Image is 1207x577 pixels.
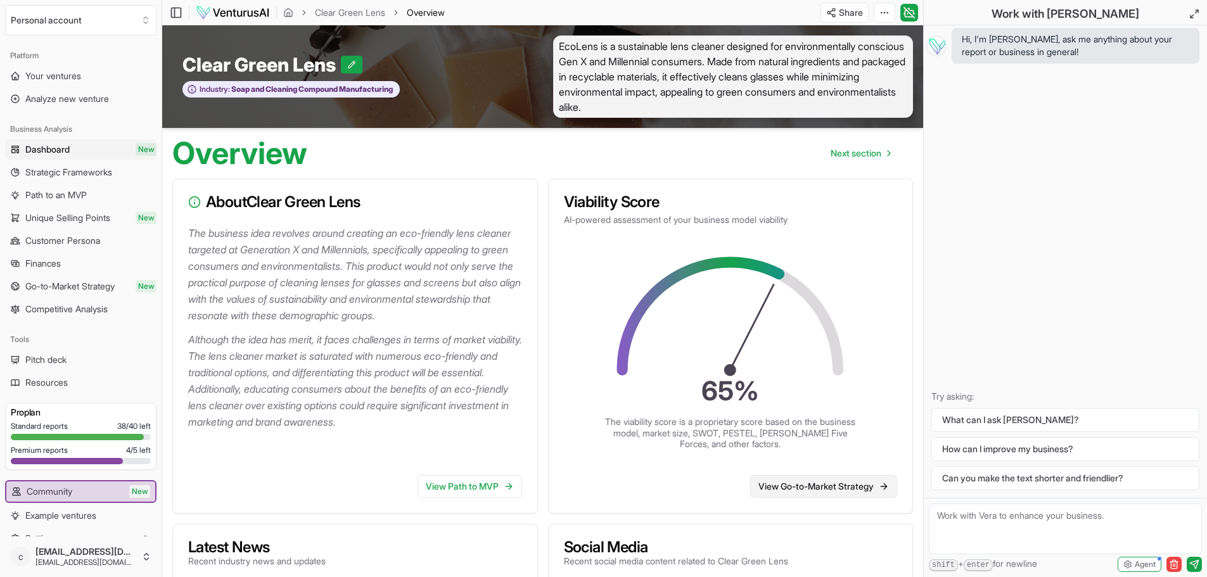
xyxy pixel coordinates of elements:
a: Clear Green Lens [315,6,385,19]
a: Analyze new venture [5,89,156,109]
a: View Go-to-Market Strategy [750,475,897,498]
button: Industry:Soap and Cleaning Compound Manufacturing [182,81,400,98]
span: Soap and Cleaning Compound Manufacturing [230,84,393,94]
p: Recent industry news and updates [188,555,326,567]
span: Customer Persona [25,234,100,247]
span: New [136,280,156,293]
a: Customer Persona [5,231,156,251]
button: Settings [5,528,156,548]
span: Share [839,6,863,19]
a: Resources [5,372,156,393]
nav: breadcrumb [283,6,445,19]
span: Premium reports [11,445,68,455]
span: Resources [25,376,68,389]
h3: Social Media [564,540,788,555]
span: Standard reports [11,421,68,431]
a: Go to next page [821,141,900,166]
span: New [136,212,156,224]
a: Example ventures [5,505,156,526]
nav: pagination [821,141,900,166]
h3: Pro plan [11,406,151,419]
text: 65 % [701,375,759,407]
span: [EMAIL_ADDRESS][DOMAIN_NAME] [35,557,136,567]
div: Platform [5,46,156,66]
button: c[EMAIL_ADDRESS][DOMAIN_NAME][EMAIL_ADDRESS][DOMAIN_NAME] [5,542,156,572]
span: Unique Selling Points [25,212,110,224]
img: Vera [926,35,947,56]
p: Although the idea has merit, it faces challenges in terms of market viability. The lens cleaner m... [188,331,527,430]
a: View Path to MVP [418,475,522,498]
span: c [10,547,30,567]
span: EcoLens is a sustainable lens cleaner designed for environmentally conscious Gen X and Millennial... [553,35,914,118]
button: Agent [1118,557,1161,572]
a: Pitch deck [5,350,156,370]
span: Community [27,485,72,498]
span: Finances [25,257,61,270]
span: Agent [1135,559,1156,569]
span: New [129,485,150,498]
p: AI-powered assessment of your business model viability [564,213,898,226]
a: Unique Selling PointsNew [5,208,156,228]
span: Strategic Frameworks [25,166,112,179]
button: Can you make the text shorter and friendlier? [931,466,1199,490]
a: Go-to-Market StrategyNew [5,276,156,296]
img: logo [196,5,270,20]
span: Your ventures [25,70,81,82]
span: Example ventures [25,509,96,522]
span: Next section [831,147,881,160]
span: Overview [407,6,445,19]
kbd: shift [929,559,958,571]
p: Try asking: [931,390,1199,403]
span: New [136,143,156,156]
div: Tools [5,329,156,350]
span: + for newline [929,557,1037,571]
span: Path to an MVP [25,189,87,201]
div: Business Analysis [5,119,156,139]
span: 38 / 40 left [117,421,151,431]
h3: Latest News [188,540,326,555]
a: Finances [5,253,156,274]
p: Recent social media content related to Clear Green Lens [564,555,788,567]
a: Competitive Analysis [5,299,156,319]
button: Share [821,3,869,23]
p: The viability score is a proprietary score based on the business model, market size, SWOT, PESTEL... [604,416,857,450]
span: [EMAIL_ADDRESS][DOMAIN_NAME] [35,546,136,557]
button: Select an organization [5,5,156,35]
h2: Work with [PERSON_NAME] [992,5,1139,23]
button: What can I ask [PERSON_NAME]? [931,408,1199,432]
span: Clear Green Lens [182,53,341,76]
a: CommunityNew [6,481,155,502]
a: Strategic Frameworks [5,162,156,182]
a: Your ventures [5,66,156,86]
span: Analyze new venture [25,92,109,105]
span: 4 / 5 left [126,445,151,455]
a: Path to an MVP [5,185,156,205]
span: Hi, I'm [PERSON_NAME], ask me anything about your report or business in general! [962,33,1189,58]
span: Settings [25,532,58,545]
h1: Overview [172,138,307,168]
span: Pitch deck [25,353,67,366]
a: DashboardNew [5,139,156,160]
button: How can I improve my business? [931,437,1199,461]
span: Competitive Analysis [25,303,108,315]
span: Go-to-Market Strategy [25,280,115,293]
span: Dashboard [25,143,70,156]
h3: About Clear Green Lens [188,194,522,210]
h3: Viability Score [564,194,898,210]
kbd: enter [964,559,993,571]
p: The business idea revolves around creating an eco-friendly lens cleaner targeted at Generation X ... [188,225,527,324]
span: Industry: [200,84,230,94]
